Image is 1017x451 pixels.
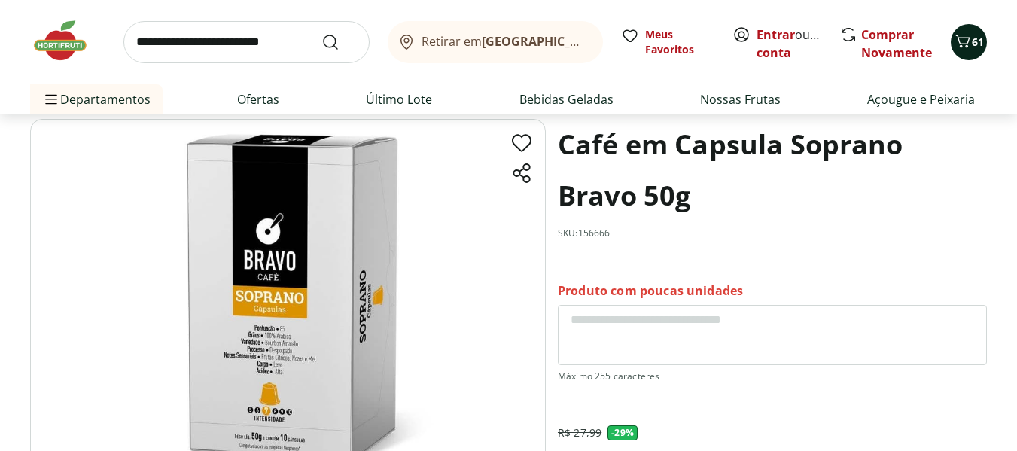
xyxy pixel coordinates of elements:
[558,227,611,239] p: SKU: 156666
[558,119,987,221] h1: Café em Capsula Soprano Bravo 50g
[861,26,932,61] a: Comprar Novamente
[388,21,603,63] button: Retirar em[GEOGRAPHIC_DATA]/[GEOGRAPHIC_DATA]
[482,33,735,50] b: [GEOGRAPHIC_DATA]/[GEOGRAPHIC_DATA]
[321,33,358,51] button: Submit Search
[700,90,781,108] a: Nossas Frutas
[757,26,839,61] a: Criar conta
[645,27,714,57] span: Meus Favoritos
[123,21,370,63] input: search
[422,35,588,48] span: Retirar em
[972,35,984,49] span: 61
[237,90,279,108] a: Ofertas
[621,27,714,57] a: Meus Favoritos
[757,26,795,43] a: Entrar
[867,90,975,108] a: Açougue e Peixaria
[42,81,60,117] button: Menu
[558,425,601,440] p: R$ 27,99
[42,81,151,117] span: Departamentos
[30,18,105,63] img: Hortifruti
[951,24,987,60] button: Carrinho
[607,425,638,440] span: - 29 %
[366,90,432,108] a: Último Lote
[558,282,743,299] p: Produto com poucas unidades
[519,90,614,108] a: Bebidas Geladas
[757,26,824,62] span: ou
